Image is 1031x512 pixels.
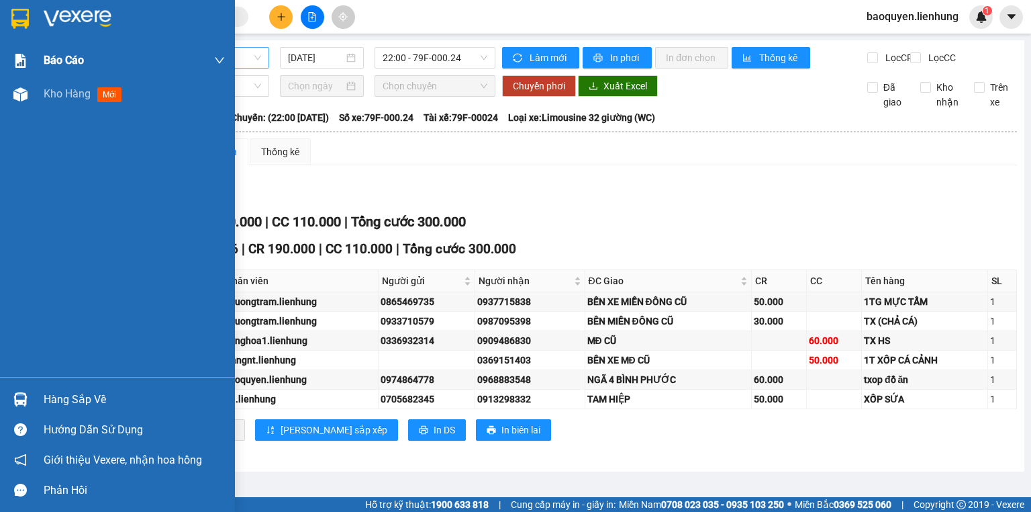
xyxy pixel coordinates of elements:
button: sort-ascending[PERSON_NAME] sắp xếp [255,419,398,441]
span: | [265,214,268,230]
div: 1 [990,314,1014,329]
span: | [319,241,322,257]
div: 0369151403 [477,353,583,368]
span: Miền Bắc [795,497,891,512]
strong: 0369 525 060 [834,499,891,510]
img: icon-new-feature [975,11,987,23]
span: Xuất Excel [603,79,647,93]
span: plus [277,12,286,22]
span: | [344,214,348,230]
div: BẾN XE MIỀN ĐÔNG CŨ [587,294,750,309]
sup: 1 [983,6,992,15]
div: 50.000 [809,353,859,368]
div: 0336932314 [381,333,473,348]
span: Hỗ trợ kỹ thuật: [365,497,489,512]
input: Chọn ngày [288,79,343,93]
button: printerIn phơi [583,47,652,69]
span: Trên xe [985,80,1018,110]
span: CC 110.000 [326,241,393,257]
button: caret-down [999,5,1023,29]
div: 0933710579 [381,314,473,329]
div: 1 [990,392,1014,407]
span: Tài xế: 79F-00024 [424,110,498,125]
div: 0909486830 [477,333,583,348]
button: downloadXuất Excel [578,75,658,97]
span: Đã giao [878,80,911,110]
span: sync [513,53,524,64]
div: 50.000 [754,392,804,407]
span: Người nhận [479,273,571,288]
div: hanghoa1.lienhung [224,333,376,348]
span: CR 190.000 [248,241,315,257]
div: 0865469735 [381,294,473,309]
span: printer [419,425,428,436]
div: MĐ CŨ [587,333,750,348]
div: 0987095398 [477,314,583,329]
span: mới [97,87,121,102]
button: In đơn chọn [655,47,728,69]
div: 1 [990,372,1014,387]
div: Hướng dẫn sử dụng [44,420,225,440]
span: printer [593,53,605,64]
div: 50.000 [754,294,804,309]
button: printerIn DS [408,419,466,441]
span: message [14,484,27,497]
div: 60.000 [754,372,804,387]
div: 60.000 [809,333,859,348]
span: | [901,497,903,512]
span: In DS [434,423,455,437]
span: Loại xe: Limousine 32 giường (WC) [508,110,655,125]
button: bar-chartThống kê [732,47,810,69]
th: SL [988,270,1017,292]
span: Kho hàng [44,87,91,100]
span: sort-ascending [266,425,275,436]
span: Thống kê [759,50,799,65]
div: phuongtram.lienhung [224,314,376,329]
div: 30.000 [754,314,804,329]
div: NGÃ 4 BÌNH PHƯỚC [587,372,750,387]
span: 22:00 - 79F-000.24 [383,48,488,68]
div: 1 [990,294,1014,309]
div: thi.lienhung [224,392,376,407]
span: Số xe: 79F-000.24 [339,110,413,125]
span: | [242,241,245,257]
div: BẾN XE MĐ CŨ [587,353,750,368]
span: down [214,55,225,66]
div: XỐP SỨA [864,392,985,407]
div: 0968883548 [477,372,583,387]
th: CR [752,270,807,292]
th: Nhân viên [222,270,379,292]
span: CC 110.000 [272,214,341,230]
div: baoquyen.lienhung [224,372,376,387]
span: notification [14,454,27,466]
img: logo-vxr [11,9,29,29]
span: Cung cấp máy in - giấy in: [511,497,616,512]
span: Chọn chuyến [383,76,488,96]
span: Chuyến: (22:00 [DATE]) [231,110,329,125]
span: ĐC Giao [589,273,738,288]
span: Tổng cước 300.000 [351,214,466,230]
span: printer [487,425,496,436]
div: 1 [990,353,1014,368]
th: Tên hàng [862,270,988,292]
span: Miền Nam [619,497,784,512]
span: Người gửi [382,273,461,288]
span: caret-down [1005,11,1018,23]
th: CC [807,270,862,292]
span: 1 [985,6,989,15]
div: BẾN MIỀN ĐÔNG CŨ [587,314,750,329]
div: 1T XỐP CÁ CẢNH [864,353,985,368]
span: [PERSON_NAME] sắp xếp [281,423,387,437]
img: solution-icon [13,54,28,68]
button: aim [332,5,355,29]
div: TX (CHẢ CÁ) [864,314,985,329]
div: phuongtram.lienhung [224,294,376,309]
span: download [589,81,598,92]
span: Giới thiệu Vexere, nhận hoa hồng [44,452,202,468]
strong: 1900 633 818 [431,499,489,510]
div: 0913298332 [477,392,583,407]
span: question-circle [14,423,27,436]
strong: 0708 023 035 - 0935 103 250 [661,499,784,510]
span: file-add [307,12,317,22]
span: copyright [956,500,966,509]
